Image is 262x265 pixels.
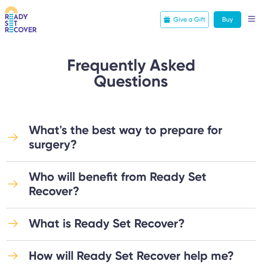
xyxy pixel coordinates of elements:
div: Buy [222,15,233,24]
a: Buy [214,11,241,28]
div: Give a Gift [173,15,205,24]
a: Give a Gift [160,11,209,28]
div: What's the best way to prepare for surgery? [29,123,256,152]
img: RSR [5,6,37,33]
div: How will Ready Set Recover help me? [29,249,234,263]
div: What is Ready Set Recover? [29,216,185,231]
div: Who will benefit from Ready Set Recover? [29,170,256,198]
h1: Frequently Asked Questions [29,57,233,89]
